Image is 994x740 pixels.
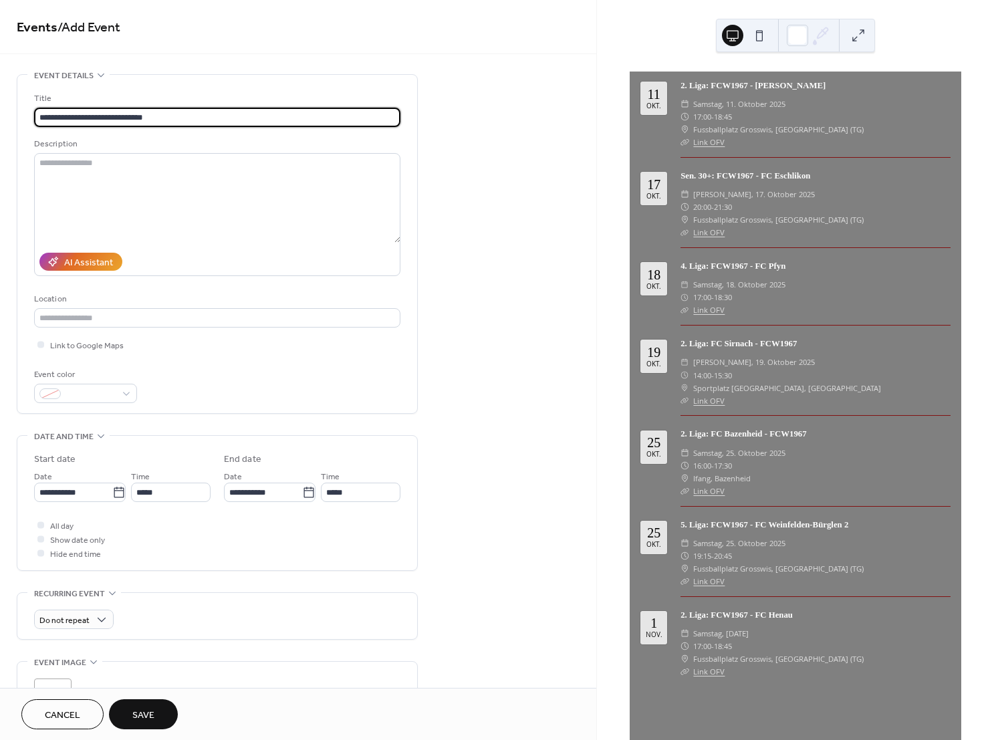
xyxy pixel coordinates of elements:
[693,447,785,459] span: Samstag, 25. Oktober 2025
[680,369,689,382] div: ​
[34,368,134,382] div: Event color
[693,640,711,652] span: 17:00
[680,213,689,226] div: ​
[224,470,242,484] span: Date
[680,291,689,303] div: ​
[50,533,105,547] span: Show date only
[711,110,714,123] span: -
[34,92,398,106] div: Title
[680,188,689,201] div: ​
[693,627,749,640] span: Samstag, [DATE]
[21,699,104,729] a: Cancel
[680,226,689,239] div: ​
[693,356,815,368] span: [PERSON_NAME], 19. Oktober 2025
[646,632,662,638] div: Nov.
[646,361,661,368] div: Okt.
[693,486,725,496] a: Link OFV
[680,356,689,368] div: ​
[50,547,101,562] span: Hide end time
[693,110,711,123] span: 17:00
[647,346,660,359] div: 19
[39,613,90,628] span: Do not repeat
[680,665,689,678] div: ​
[34,69,94,83] span: Event details
[680,123,689,136] div: ​
[693,137,725,147] a: Link OFV
[693,396,725,406] a: Link OFV
[647,526,660,539] div: 25
[680,520,848,529] a: 5. Liga: FCW1967 - FC Weinfelden-Bürglen 2
[693,227,725,237] a: Link OFV
[224,453,261,467] div: End date
[680,136,689,148] div: ​
[646,541,661,548] div: Okt.
[714,549,732,562] span: 20:45
[680,652,689,665] div: ​
[680,339,797,348] a: 2. Liga: FC Sirnach - FCW1967
[646,451,661,458] div: Okt.
[680,201,689,213] div: ​
[711,201,714,213] span: -
[693,537,785,549] span: Samstag, 25. Oktober 2025
[693,459,711,472] span: 16:00
[34,453,76,467] div: Start date
[680,81,826,90] a: 2. Liga: FCW1967 - [PERSON_NAME]
[693,278,785,291] span: Samstag, 18. Oktober 2025
[680,575,689,588] div: ​
[646,193,661,200] div: Okt.
[693,201,711,213] span: 20:00
[693,369,711,382] span: 14:00
[132,709,154,723] span: Save
[680,394,689,407] div: ​
[711,291,714,303] span: -
[647,268,660,281] div: 18
[680,627,689,640] div: ​
[39,253,122,271] button: AI Assistant
[45,709,80,723] span: Cancel
[646,283,661,290] div: Okt.
[680,472,689,485] div: ​
[57,15,120,41] span: / Add Event
[693,382,881,394] span: Sportplatz [GEOGRAPHIC_DATA], [GEOGRAPHIC_DATA]
[714,459,732,472] span: 17:30
[693,291,711,303] span: 17:00
[711,369,714,382] span: -
[680,485,689,497] div: ​
[34,587,105,601] span: Recurring event
[680,110,689,123] div: ​
[650,616,657,630] div: 1
[714,369,732,382] span: 15:30
[50,339,124,353] span: Link to Google Maps
[34,470,52,484] span: Date
[693,576,725,586] a: Link OFV
[321,470,340,484] span: Time
[34,679,72,716] div: ;
[50,519,74,533] span: All day
[693,213,864,226] span: Fussballplatz Grosswis, [GEOGRAPHIC_DATA] (TG)
[680,278,689,291] div: ​
[680,562,689,575] div: ​
[680,429,806,439] a: 2. Liga: FC Bazenheid - FCW1967
[680,98,689,110] div: ​
[680,537,689,549] div: ​
[680,459,689,472] div: ​
[693,666,725,676] a: Link OFV
[693,549,711,562] span: 19:15
[693,123,864,136] span: Fussballplatz Grosswis, [GEOGRAPHIC_DATA] (TG)
[714,291,732,303] span: 18:30
[680,610,793,620] a: 2. Liga: FCW1967 - FC Henau
[680,261,785,271] a: 4. Liga: FCW1967 - FC Pfyn
[693,305,725,315] a: Link OFV
[680,382,689,394] div: ​
[680,549,689,562] div: ​
[693,472,751,485] span: Ifang, Bazenheid
[34,430,94,444] span: Date and time
[131,470,150,484] span: Time
[693,562,864,575] span: Fussballplatz Grosswis, [GEOGRAPHIC_DATA] (TG)
[714,640,732,652] span: 18:45
[34,656,86,670] span: Event image
[647,436,660,449] div: 25
[64,256,113,270] div: AI Assistant
[680,303,689,316] div: ​
[711,459,714,472] span: -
